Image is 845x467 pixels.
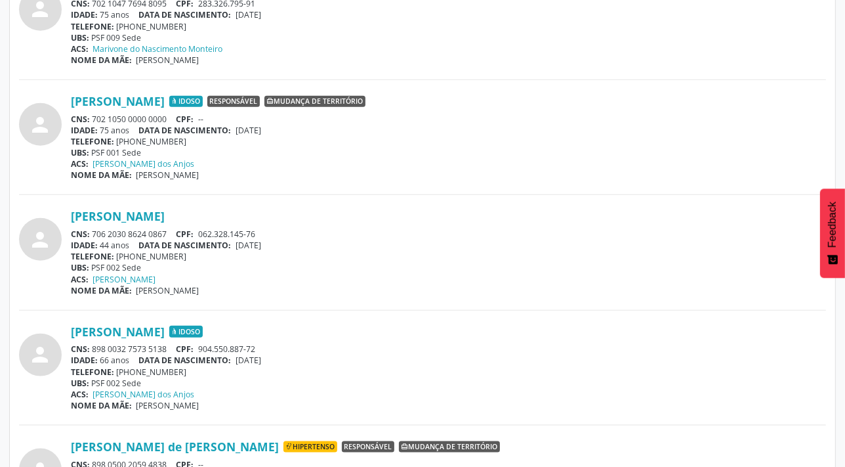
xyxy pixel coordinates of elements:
[236,125,261,136] span: [DATE]
[176,344,194,355] span: CPF:
[827,202,838,248] span: Feedback
[71,229,826,240] div: 706 2030 8624 0867
[29,113,52,137] i: person
[71,367,114,378] span: TELEFONE:
[71,147,89,158] span: UBS:
[71,344,90,355] span: CNS:
[71,240,98,251] span: IDADE:
[93,43,223,55] a: Marivone do Nascimento Monteiro
[236,240,261,251] span: [DATE]
[399,441,500,453] span: Mudança de território
[139,125,232,136] span: DATA DE NASCIMENTO:
[71,400,132,411] span: NOME DA MÃE:
[71,21,114,32] span: TELEFONE:
[71,378,89,389] span: UBS:
[71,136,114,147] span: TELEFONE:
[342,441,394,453] span: Responsável
[71,240,826,251] div: 44 anos
[71,125,826,136] div: 75 anos
[207,96,260,108] span: Responsável
[71,32,826,43] div: PSF 009 Sede
[93,274,156,285] a: [PERSON_NAME]
[71,285,132,296] span: NOME DA MÃE:
[29,343,52,367] i: person
[71,147,826,158] div: PSF 001 Sede
[71,94,165,108] a: [PERSON_NAME]
[71,136,826,147] div: [PHONE_NUMBER]
[71,114,826,125] div: 702 1050 0000 0000
[71,158,89,169] span: ACS:
[71,355,826,366] div: 66 anos
[71,125,98,136] span: IDADE:
[139,355,232,366] span: DATA DE NASCIMENTO:
[71,32,89,43] span: UBS:
[236,355,261,366] span: [DATE]
[71,367,826,378] div: [PHONE_NUMBER]
[71,262,89,273] span: UBS:
[71,55,132,66] span: NOME DA MÃE:
[71,209,165,223] a: [PERSON_NAME]
[71,169,132,181] span: NOME DA MÃE:
[264,96,365,108] span: Mudança de território
[176,229,194,240] span: CPF:
[198,114,203,125] span: --
[198,344,255,355] span: 904.550.887-72
[198,229,255,240] span: 062.328.145-76
[71,439,279,454] a: [PERSON_NAME] de [PERSON_NAME]
[136,55,199,66] span: [PERSON_NAME]
[71,251,114,262] span: TELEFONE:
[71,9,826,20] div: 75 anos
[71,43,89,55] span: ACS:
[139,240,232,251] span: DATA DE NASCIMENTO:
[71,251,826,262] div: [PHONE_NUMBER]
[71,344,826,355] div: 898 0032 7573 5138
[71,355,98,366] span: IDADE:
[93,158,195,169] a: [PERSON_NAME] dos Anjos
[71,9,98,20] span: IDADE:
[136,285,199,296] span: [PERSON_NAME]
[93,389,195,400] a: [PERSON_NAME] dos Anjos
[71,324,165,339] a: [PERSON_NAME]
[820,189,845,278] button: Feedback - Mostrar pesquisa
[71,262,826,273] div: PSF 002 Sede
[136,400,199,411] span: [PERSON_NAME]
[29,228,52,252] i: person
[169,96,203,108] span: Idoso
[169,326,203,338] span: Idoso
[71,378,826,389] div: PSF 002 Sede
[71,229,90,240] span: CNS:
[71,21,826,32] div: [PHONE_NUMBER]
[71,274,89,285] span: ACS:
[176,114,194,125] span: CPF:
[236,9,261,20] span: [DATE]
[136,169,199,181] span: [PERSON_NAME]
[71,389,89,400] span: ACS:
[139,9,232,20] span: DATA DE NASCIMENTO:
[71,114,90,125] span: CNS:
[283,441,337,453] span: Hipertenso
